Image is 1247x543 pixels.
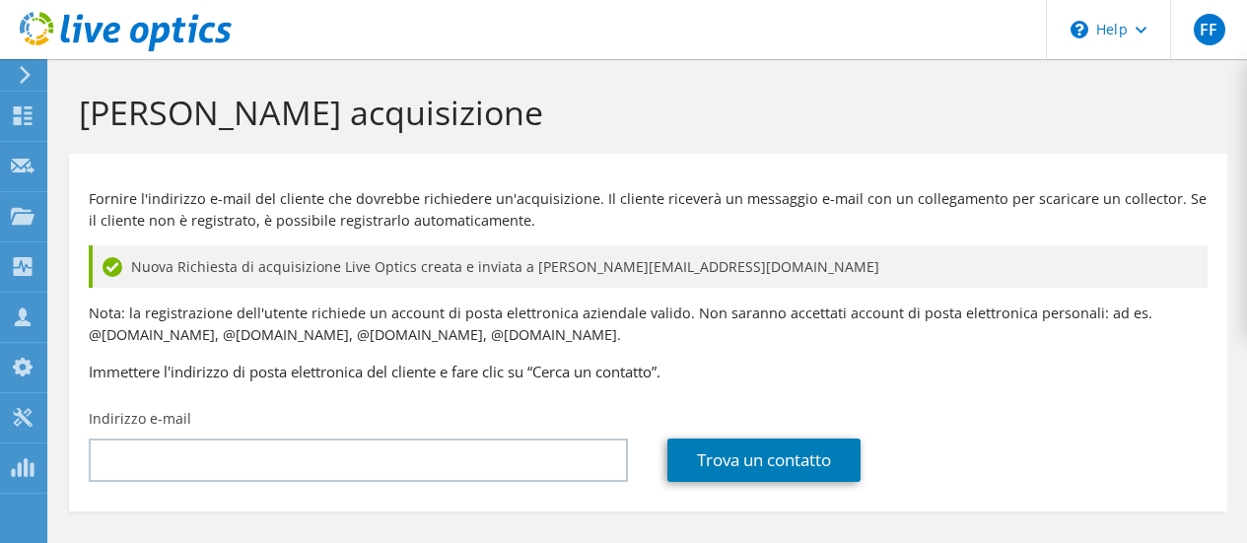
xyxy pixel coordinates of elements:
p: Nota: la registrazione dell'utente richiede un account di posta elettronica aziendale valido. Non... [89,303,1208,346]
span: Nuova Richiesta di acquisizione Live Optics creata e inviata a [PERSON_NAME][EMAIL_ADDRESS][DOMAI... [131,256,879,278]
span: FF [1194,14,1225,45]
label: Indirizzo e-mail [89,409,191,429]
svg: \n [1071,21,1088,38]
p: Fornire l'indirizzo e-mail del cliente che dovrebbe richiedere un'acquisizione. Il cliente riceve... [89,188,1208,232]
h1: [PERSON_NAME] acquisizione [79,92,1208,133]
h3: Immettere l'indirizzo di posta elettronica del cliente e fare clic su “Cerca un contatto”. [89,361,1208,382]
a: Trova un contatto [667,439,861,482]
